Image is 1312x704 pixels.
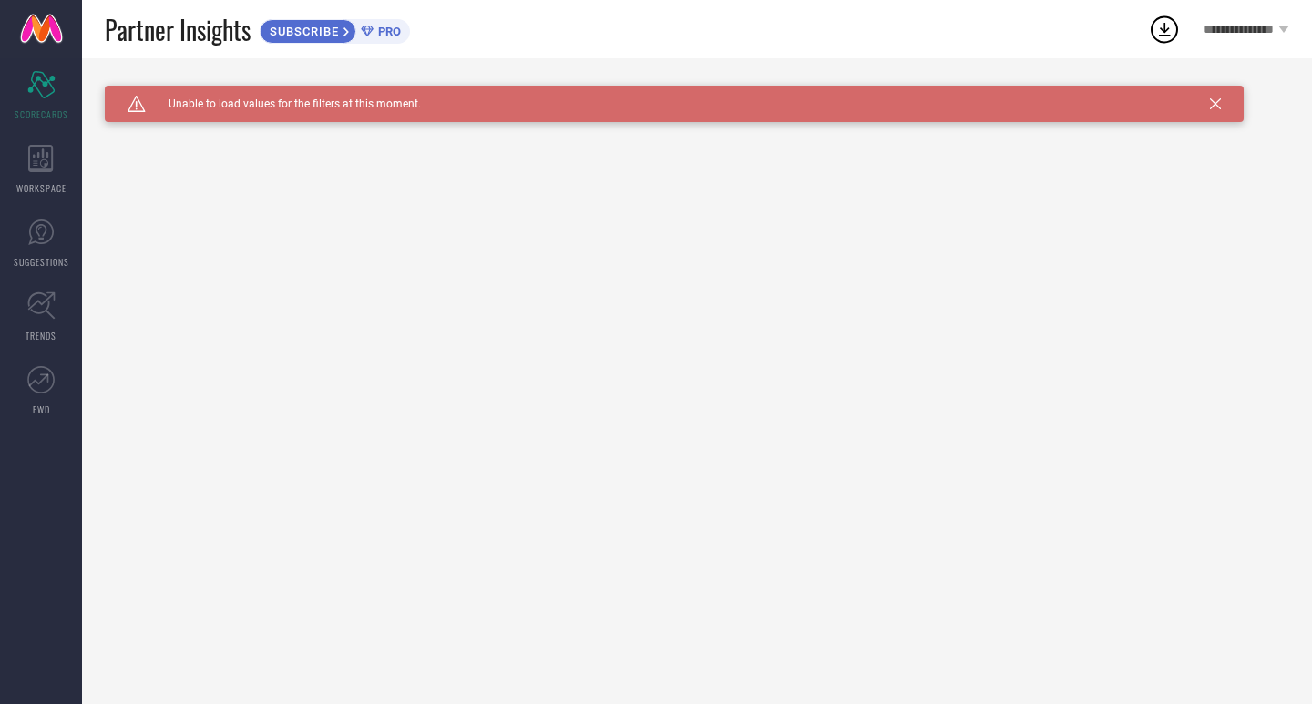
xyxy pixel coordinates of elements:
[1148,13,1181,46] div: Open download list
[33,403,50,416] span: FWD
[16,181,67,195] span: WORKSPACE
[105,86,1289,100] div: Unable to load filters at this moment. Please try later.
[105,11,251,48] span: Partner Insights
[146,97,421,110] span: Unable to load values for the filters at this moment.
[14,255,69,269] span: SUGGESTIONS
[26,329,56,342] span: TRENDS
[15,107,68,121] span: SCORECARDS
[374,25,401,38] span: PRO
[260,15,410,44] a: SUBSCRIBEPRO
[261,25,343,38] span: SUBSCRIBE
